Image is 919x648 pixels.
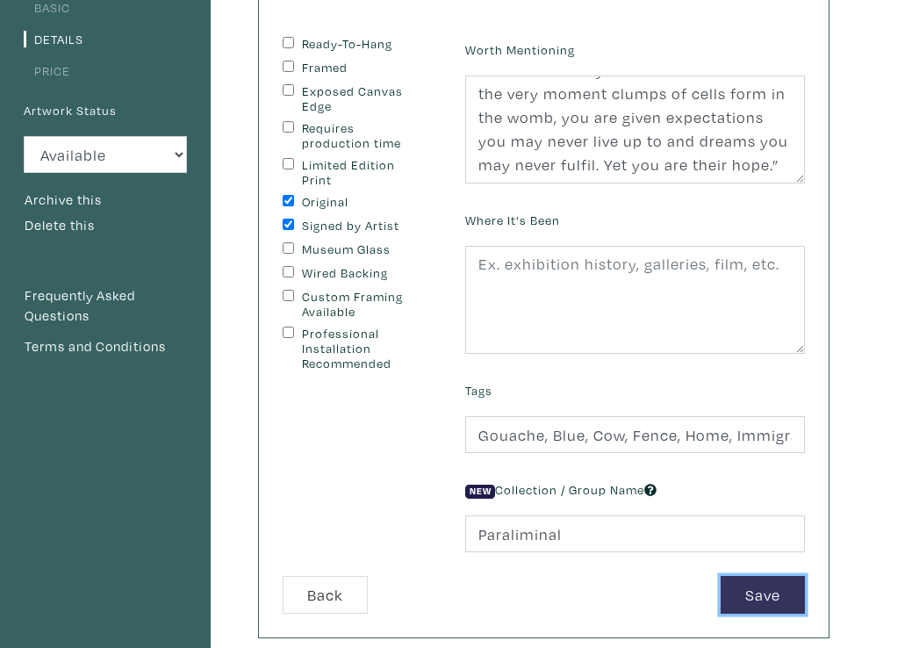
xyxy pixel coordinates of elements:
label: Custom Framing Available [302,290,420,319]
label: Tags [465,381,492,400]
label: Signed by Artist [302,219,420,234]
label: Professional Installation Recommended [302,327,420,371]
label: Collection / Group Name [465,480,657,500]
label: Limited Edition Print [302,158,420,187]
button: Save [721,576,805,614]
label: Wired Backing [302,266,420,281]
input: Ex. 202X, Landscape Collection, etc. [465,515,805,553]
button: Back [283,576,368,614]
label: Ready-To-Hang [302,37,420,52]
label: Requires production time [302,121,420,150]
label: Framed [302,61,420,76]
label: Artwork Status [24,101,117,120]
label: Original [302,195,420,210]
span: New [465,485,495,499]
label: Museum Glass [302,242,420,257]
input: Ex. abstracts, blue, minimalist, people, animals, bright, etc. [465,416,805,454]
button: Delete this [24,214,96,237]
button: Archive this [24,189,103,212]
label: Where It's Been [465,211,560,230]
a: Details [24,31,83,47]
a: Terms and Conditions [24,335,187,358]
textarea: “As your immigrant parents settle in the [GEOGRAPHIC_DATA], high expectations are set for who you... [465,76,805,184]
a: Frequently Asked Questions [24,284,187,328]
label: Exposed Canvas Edge [302,84,420,113]
label: Worth Mentioning [465,40,575,60]
a: Price [24,62,70,79]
